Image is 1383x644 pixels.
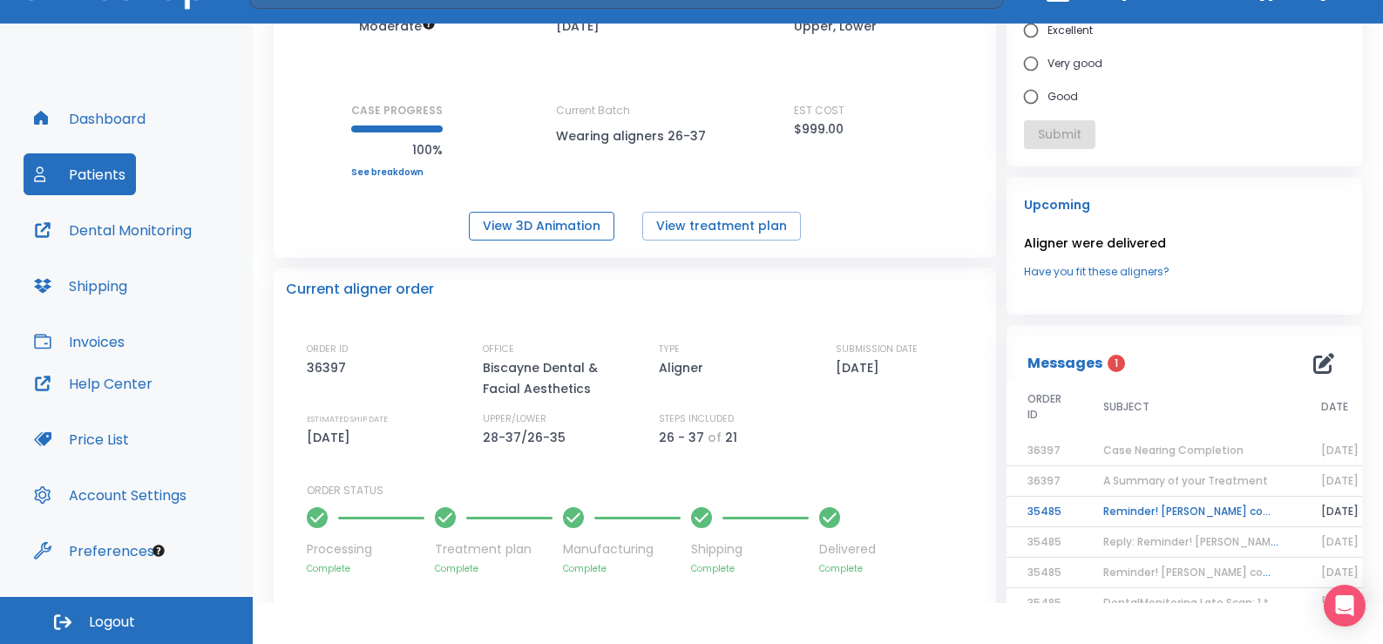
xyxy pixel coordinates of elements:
p: Complete [691,562,809,575]
span: [DATE] [1321,534,1359,549]
p: Treatment plan [435,540,553,559]
p: ESTIMATED SHIP DATE [307,411,388,427]
p: Aligner [659,357,709,378]
p: UPPER/LOWER [483,411,546,427]
button: Invoices [24,321,135,363]
p: TYPE [659,342,680,357]
p: Manufacturing [563,540,681,559]
p: OFFICE [483,342,514,357]
button: Patients [24,153,136,195]
button: Preferences [24,530,165,572]
span: 36397 [1027,443,1061,458]
p: Complete [563,562,681,575]
p: Current aligner order [286,279,434,300]
p: Biscayne Dental & Facial Aesthetics [483,357,631,399]
p: STEPS INCLUDED [659,411,734,427]
p: SUBMISSION DATE [836,342,918,357]
button: Shipping [24,265,138,307]
span: Good [1047,86,1078,107]
span: Logout [89,613,135,632]
td: [DATE] [1300,497,1380,527]
p: Processing [307,540,424,559]
span: 1 [1108,355,1125,372]
td: Reminder! [PERSON_NAME] completed, please assess final result! [1082,497,1300,527]
span: Case Nearing Completion [1103,443,1244,458]
p: [DATE] [556,16,600,37]
button: Dental Monitoring [24,209,202,251]
p: Wearing aligners 26-37 [556,125,713,146]
button: Dashboard [24,98,156,139]
span: [DATE] [1321,443,1359,458]
span: 36397 [1027,473,1061,488]
p: Upcoming [1024,194,1345,215]
span: Excellent [1047,20,1093,41]
p: Shipping [691,540,809,559]
p: Complete [819,562,876,575]
a: See breakdown [351,167,443,178]
div: Tooltip anchor [151,543,166,559]
td: 35485 [1007,497,1082,527]
span: 35485 [1027,595,1061,610]
span: 35485 [1027,534,1061,549]
span: [DATE] [1321,595,1359,610]
p: 100% [351,139,443,160]
span: Very good [1047,53,1102,74]
p: 26 - 37 [659,427,704,448]
p: [DATE] [836,357,885,378]
p: CASE PROGRESS [351,103,443,119]
span: Up to 20 Steps (40 aligners) [359,17,436,35]
p: $999.00 [794,119,844,139]
span: 35485 [1027,565,1061,580]
p: [DATE] [307,427,356,448]
p: Current Batch [556,103,713,119]
p: 28-37/26-35 [483,427,572,448]
p: of [708,427,722,448]
span: DATE [1321,399,1348,415]
p: 36397 [307,357,352,378]
p: Delivered [819,540,876,559]
span: A Summary of your Treatment [1103,473,1268,488]
button: View treatment plan [642,212,801,241]
span: [DATE] [1321,473,1359,488]
p: Aligner were delivered [1024,233,1345,254]
p: ORDER ID [307,342,348,357]
span: ORDER ID [1027,391,1061,423]
p: Messages [1027,353,1102,374]
p: Complete [307,562,424,575]
button: View 3D Animation [469,212,614,241]
p: Upper, Lower [794,16,877,37]
span: [DATE] [1321,565,1359,580]
div: Open Intercom Messenger [1324,585,1366,627]
p: ORDER STATUS [307,483,984,498]
p: EST COST [794,103,844,119]
button: Account Settings [24,474,197,516]
button: Help Center [24,363,163,404]
span: SUBJECT [1103,399,1149,415]
p: 21 [725,427,737,448]
p: Complete [435,562,553,575]
a: Have you fit these aligners? [1024,264,1345,280]
button: Price List [24,418,139,460]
